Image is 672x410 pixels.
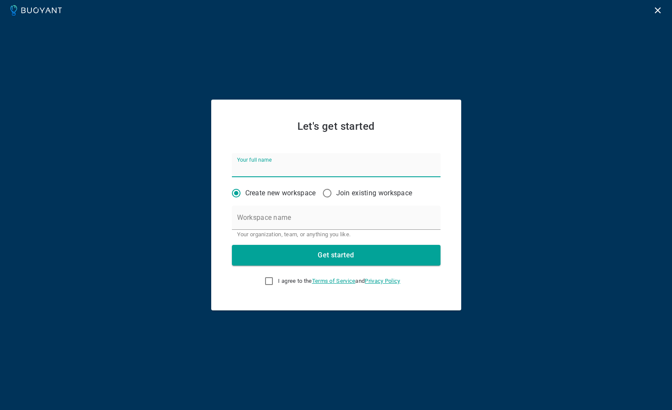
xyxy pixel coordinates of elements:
a: Logout [650,6,665,14]
h2: Let's get started [232,120,441,132]
a: Terms of Service [312,278,356,284]
p: Create new workspace [245,189,316,197]
h4: Get started [318,251,354,260]
button: Logout [650,3,665,18]
p: Your organization, team, or anything you like. [237,231,435,238]
button: Get started [232,245,441,266]
span: I agree to the and [278,278,400,285]
a: Privacy Policy [365,278,400,284]
p: Join existing workspace [336,189,413,197]
label: Your full name [237,156,272,163]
